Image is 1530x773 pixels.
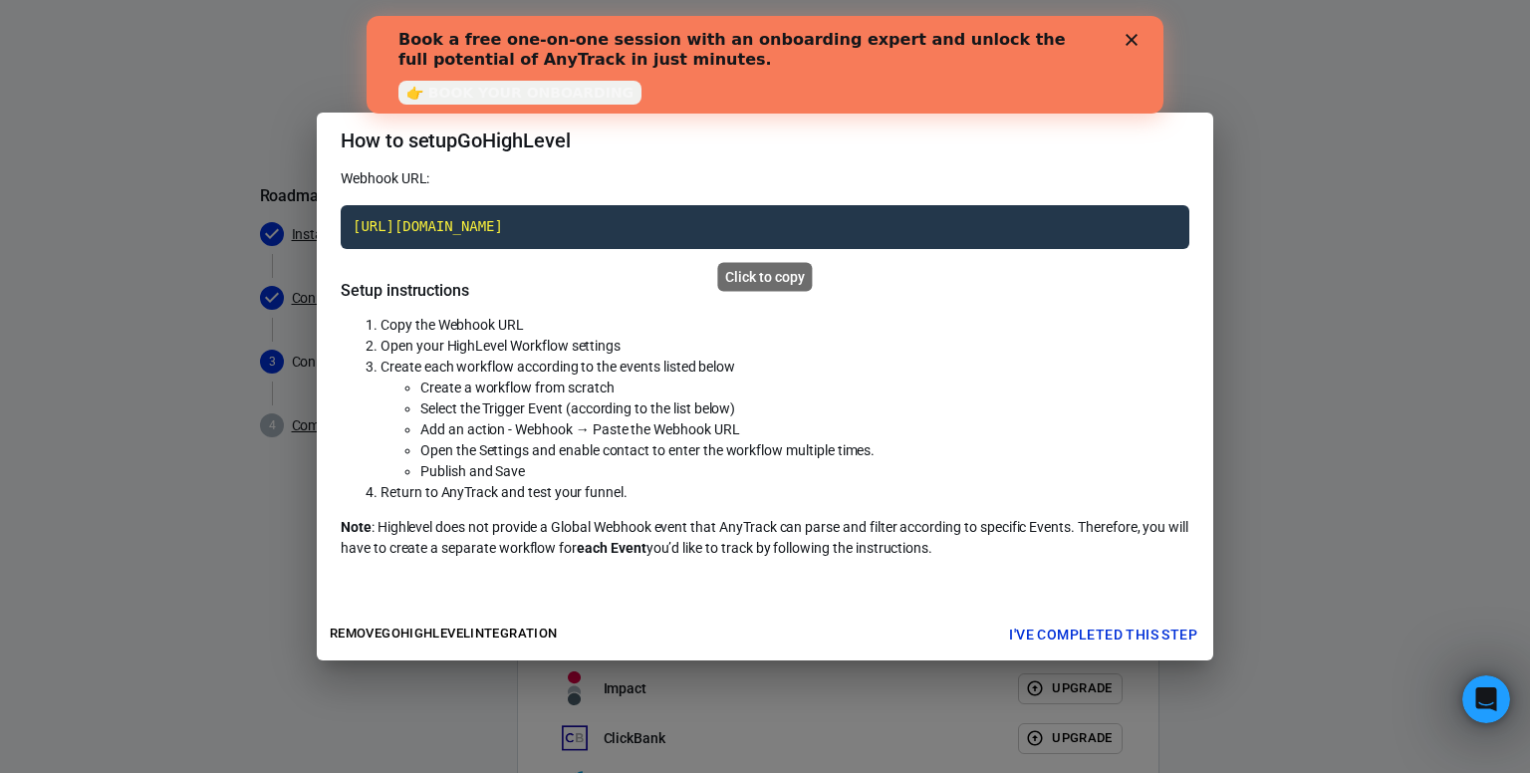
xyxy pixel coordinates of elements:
button: RemoveGoHighLevelintegration [325,619,562,649]
code: Click to copy [341,205,1189,249]
button: I've completed this step [1001,617,1205,653]
iframe: Intercom live chat [1462,675,1510,723]
span: Publish and Save [420,463,525,479]
h5: Setup instructions [341,281,1189,301]
strong: each Event [577,540,646,556]
span: Create a workflow from scratch [420,380,615,395]
span: Select the Trigger Event (according to the list below) [420,400,735,416]
span: Open your HighLevel Workflow settings [381,338,621,354]
p: : Highlevel does not provide a Global Webhook event that AnyTrack can parse and filter according ... [341,517,1189,559]
div: Click to copy [717,263,812,292]
span: Create each workflow according to the events listed below [381,359,735,375]
strong: Note [341,519,372,535]
span: Open the Settings and enable contact to enter the workflow multiple times. [420,442,875,458]
h2: How to setup GoHighLevel [317,113,1213,168]
span: Add an action - Webhook → Paste the Webhook URL [420,421,740,437]
span: Webhook URL: [341,170,429,186]
div: Close [759,18,779,30]
span: Return to AnyTrack and test your funnel. [381,484,628,500]
iframe: Intercom live chat banner [367,16,1163,114]
span: Copy the Webhook URL [381,317,524,333]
